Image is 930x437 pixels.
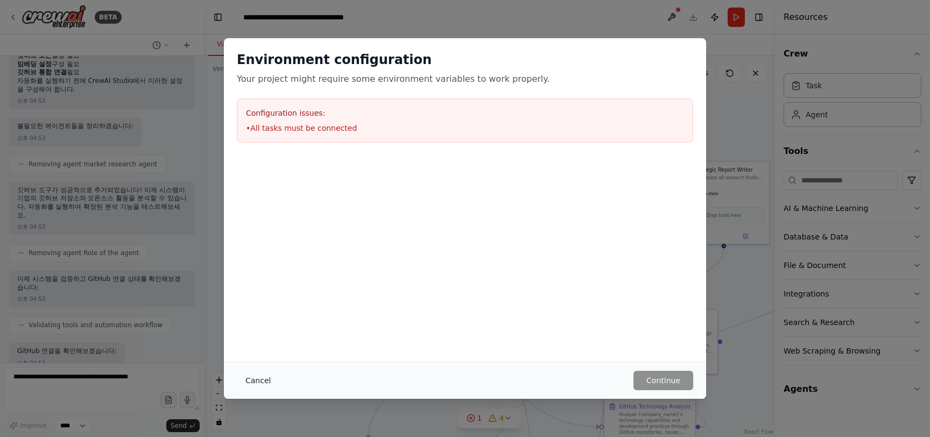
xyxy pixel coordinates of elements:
[633,371,693,390] button: Continue
[237,73,693,86] p: Your project might require some environment variables to work properly.
[246,123,684,133] li: • All tasks must be connected
[246,108,684,118] h3: Configuration issues:
[237,51,693,68] h2: Environment configuration
[237,371,279,390] button: Cancel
